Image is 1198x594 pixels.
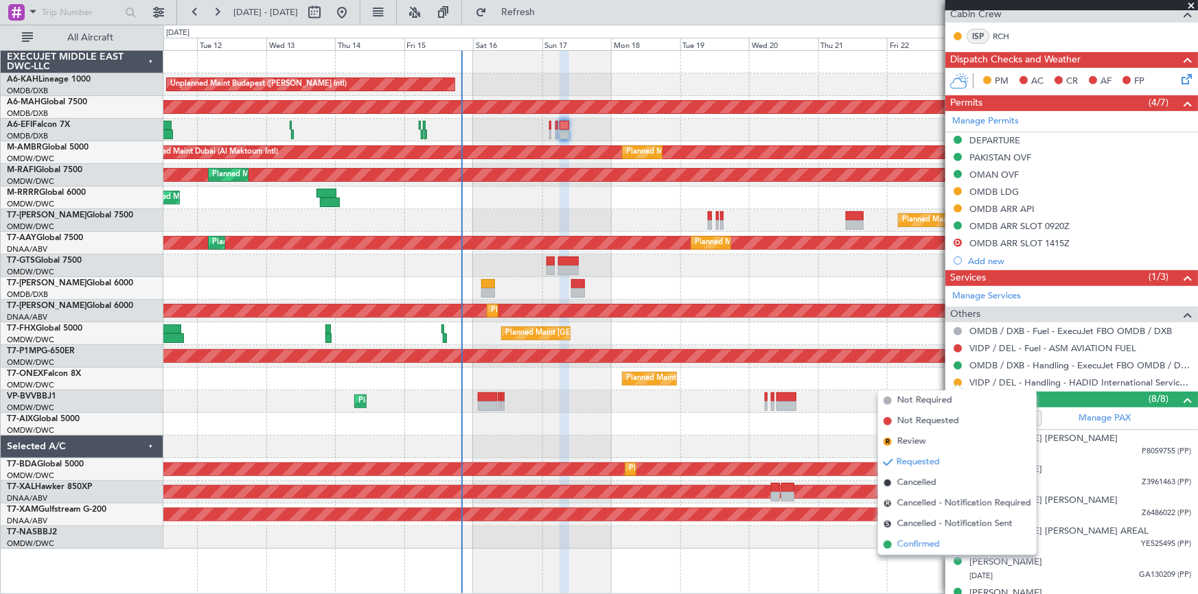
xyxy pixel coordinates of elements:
[969,556,1042,569] div: [PERSON_NAME]
[7,257,82,265] a: T7-GTSGlobal 7500
[969,342,1136,354] a: VIDP / DEL - Fuel - ASM AVIATION FUEL
[7,267,54,277] a: OMDW/DWC
[7,415,80,423] a: T7-AIXGlobal 5000
[884,438,892,446] span: R
[1139,569,1191,581] span: GA130209 (PP)
[7,370,43,378] span: T7-ONEX
[7,493,47,503] a: DNAA/ABV
[212,165,347,185] div: Planned Maint Dubai (Al Maktoum Intl)
[7,415,33,423] span: T7-AIX
[1031,75,1044,88] span: AC
[7,279,87,287] span: T7-[PERSON_NAME]
[473,38,542,50] div: Sat 16
[7,302,87,310] span: T7-[PERSON_NAME]
[7,483,35,491] span: T7-XAL
[7,347,41,355] span: T7-P1MP
[7,211,87,219] span: T7-[PERSON_NAME]
[7,121,32,129] span: A6-EFI
[950,52,1081,68] span: Dispatch Checks and Weather
[1134,75,1144,88] span: FP
[968,255,1191,267] div: Add new
[7,528,37,536] span: T7-NAS
[1141,538,1191,550] span: YE525495 (PP)
[7,98,87,106] a: A6-MAHGlobal 7500
[1149,95,1168,110] span: (4/7)
[950,307,980,322] span: Others
[897,455,940,469] span: Requested
[7,189,39,197] span: M-RRRR
[7,460,84,468] a: T7-BDAGlobal 5000
[7,335,54,345] a: OMDW/DWC
[7,357,54,368] a: OMDW/DWC
[358,391,494,412] div: Planned Maint Dubai (Al Maktoum Intl)
[170,74,347,95] div: Unplanned Maint Budapest ([PERSON_NAME] Intl)
[626,368,739,389] div: Planned Maint Geneva (Cointrin)
[7,98,41,106] span: A6-MAH
[629,459,764,479] div: Planned Maint Dubai (Al Maktoum Intl)
[902,210,1037,230] div: Planned Maint Dubai (Al Maktoum Intl)
[897,394,952,407] span: Not Required
[7,176,54,187] a: OMDW/DWC
[967,29,989,44] div: ISP
[7,234,36,242] span: T7-AAY
[969,186,1019,198] div: OMDB LDG
[749,38,818,50] div: Wed 20
[818,38,888,50] div: Thu 21
[952,289,1021,303] a: Manage Services
[969,359,1191,371] a: OMDB / DXB - Handling - ExecuJet FBO OMDB / DXB
[7,289,48,300] a: OMDB/DXB
[7,392,56,401] a: VP-BVVBBJ1
[7,131,48,141] a: OMDB/DXB
[7,324,36,333] span: T7-FHX
[897,517,1013,531] span: Cancelled - Notification Sent
[7,211,133,219] a: T7-[PERSON_NAME]Global 7500
[7,370,81,378] a: T7-ONEXFalcon 8X
[995,75,1009,88] span: PM
[887,38,956,50] div: Fri 22
[212,233,347,253] div: Planned Maint Dubai (Al Maktoum Intl)
[7,166,82,174] a: M-RAFIGlobal 7500
[884,520,892,528] span: S
[969,237,1070,249] div: OMDB ARR SLOT 1415Z
[969,432,1118,446] div: [PERSON_NAME] [PERSON_NAME]
[7,483,92,491] a: T7-XALHawker 850XP
[897,435,926,449] span: Review
[7,189,86,197] a: M-RRRRGlobal 6000
[7,143,89,152] a: M-AMBRGlobal 5000
[969,169,1019,180] div: OMAN OVF
[1149,392,1168,406] span: (8/8)
[969,203,1035,215] div: OMDB ARR API
[491,300,626,321] div: Planned Maint Dubai (Al Maktoum Intl)
[993,30,1024,43] a: RCH
[469,1,551,23] button: Refresh
[969,152,1031,163] div: PAKISTAN OVF
[7,234,83,242] a: T7-AAYGlobal 7500
[611,38,680,50] div: Mon 18
[7,324,82,333] a: T7-FHXGlobal 5000
[7,506,38,514] span: T7-XAM
[950,95,982,111] span: Permits
[969,377,1191,388] a: VIDP / DEL - Handling - HADID International Services, FZE
[626,142,761,163] div: Planned Maint Dubai (Al Maktoum Intl)
[7,222,54,232] a: OMDW/DWC
[15,27,149,49] button: All Aircraft
[950,7,1002,23] span: Cabin Crew
[7,86,48,96] a: OMDB/DXB
[1079,412,1131,425] a: Manage PAX
[143,142,278,163] div: Planned Maint Dubai (Al Maktoum Intl)
[1142,446,1191,458] span: P8059755 (PP)
[7,121,70,129] a: A6-EFIFalcon 7X
[7,528,57,536] a: T7-NASBBJ2
[7,347,75,355] a: T7-P1MPG-650ER
[969,571,993,581] span: [DATE]
[7,380,54,390] a: OMDW/DWC
[7,403,54,413] a: OMDW/DWC
[1142,477,1191,488] span: Z3961463 (PP)
[695,233,830,253] div: Planned Maint Dubai (Al Maktoum Intl)
[884,499,892,508] span: R
[166,27,189,39] div: [DATE]
[335,38,404,50] div: Thu 14
[7,244,47,254] a: DNAA/ABV
[404,38,474,50] div: Fri 15
[7,199,54,209] a: OMDW/DWC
